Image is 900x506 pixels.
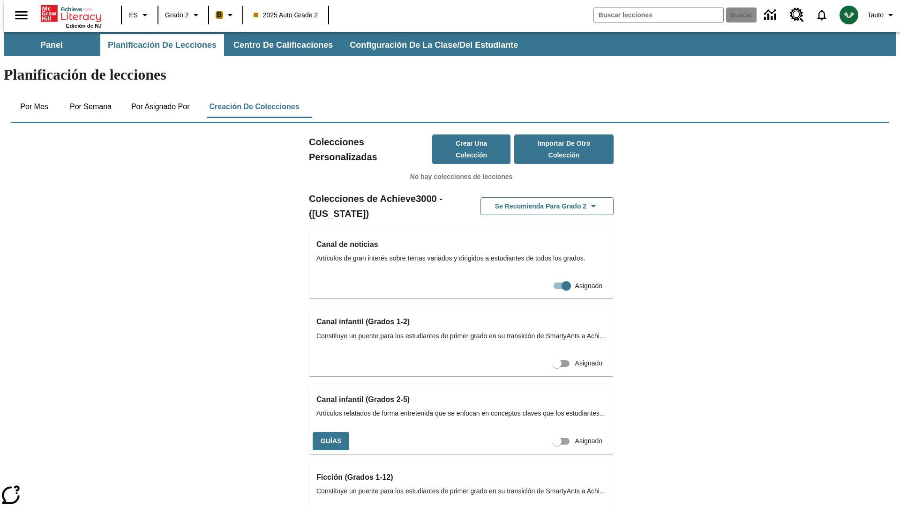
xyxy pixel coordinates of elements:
[432,134,511,164] button: Crear una colección
[108,40,217,51] span: Planificación de lecciones
[161,7,205,23] button: Grado: Grado 2, Elige un grado
[309,134,432,164] h2: Colecciones Personalizadas
[758,2,784,28] a: Centro de información
[575,281,602,291] span: Asignado
[5,34,98,56] button: Panel
[313,432,349,450] button: Guías
[316,486,606,496] span: Constituye un puente para los estudiantes de primer grado en su transición de SmartyAnts a Achiev...
[810,3,834,27] a: Notificaciones
[350,40,518,51] span: Configuración de la clase/del estudiante
[4,34,526,56] div: Subbarra de navegación
[514,134,614,164] button: Importar de otro Colección
[834,3,864,27] button: Escoja un nuevo avatar
[7,1,35,29] button: Abrir el menú lateral
[254,10,318,20] span: 2025 Auto Grade 2
[784,2,810,28] a: Centro de recursos, Se abrirá en una pestaña nueva.
[316,331,606,341] span: Constituye un puente para los estudiantes de primer grado en su transición de SmartyAnts a Achiev...
[4,32,896,56] div: Subbarra de navegación
[316,409,606,418] span: Artículos relatados de forma entretenida que se enfocan en conceptos claves que los estudiantes a...
[868,10,884,20] span: Tauto
[40,40,63,51] span: Panel
[575,358,602,368] span: Asignado
[66,23,102,29] span: Edición de NJ
[11,96,58,118] button: Por mes
[226,34,340,56] button: Centro de calificaciones
[100,34,224,56] button: Planificación de lecciones
[575,436,602,446] span: Asignado
[342,34,525,56] button: Configuración de la clase/del estudiante
[316,315,606,328] h3: Canal infantil (Grados 1-2)
[864,7,900,23] button: Perfil/Configuración
[202,96,307,118] button: Creación de colecciones
[316,471,606,484] h3: Ficción (Grados 1-12)
[316,238,606,251] h3: Canal de noticias
[309,191,461,221] h2: Colecciones de Achieve3000 - ([US_STATE])
[129,10,138,20] span: ES
[233,40,333,51] span: Centro de calificaciones
[124,96,197,118] button: Por asignado por
[480,197,614,216] button: Se recomienda para Grado 2
[41,3,102,29] div: Portada
[316,393,606,406] h3: Canal infantil (Grados 2-5)
[217,9,222,21] span: B
[62,96,119,118] button: Por semana
[4,66,896,83] h1: Planificación de lecciones
[840,6,858,24] img: avatar image
[125,7,155,23] button: Lenguaje: ES, Selecciona un idioma
[165,10,189,20] span: Grado 2
[316,253,606,263] span: Artículos de gran interés sobre temas variados y dirigidos a estudiantes de todos los grados.
[594,7,723,22] input: Buscar campo
[41,4,102,23] a: Portada
[212,7,240,23] button: Boost El color de la clase es anaranjado claro. Cambiar el color de la clase.
[309,172,614,182] p: No hay colecciones de lecciones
